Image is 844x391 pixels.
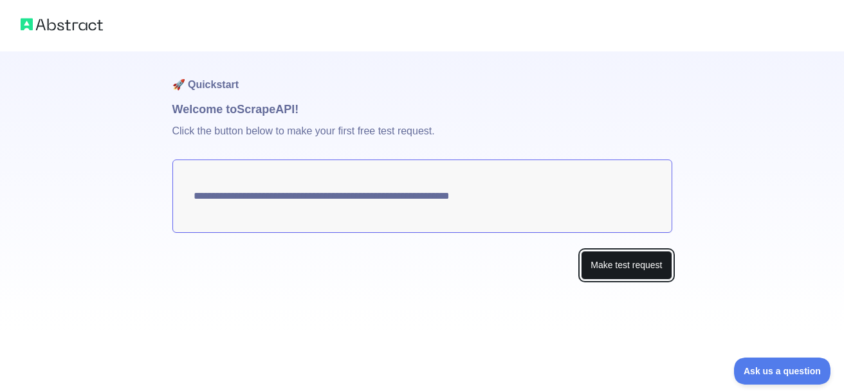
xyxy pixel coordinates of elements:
button: Make test request [581,251,672,280]
p: Click the button below to make your first free test request. [172,118,672,159]
h1: 🚀 Quickstart [172,51,672,100]
iframe: Toggle Customer Support [734,358,831,385]
img: Abstract logo [21,15,103,33]
h1: Welcome to Scrape API! [172,100,672,118]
